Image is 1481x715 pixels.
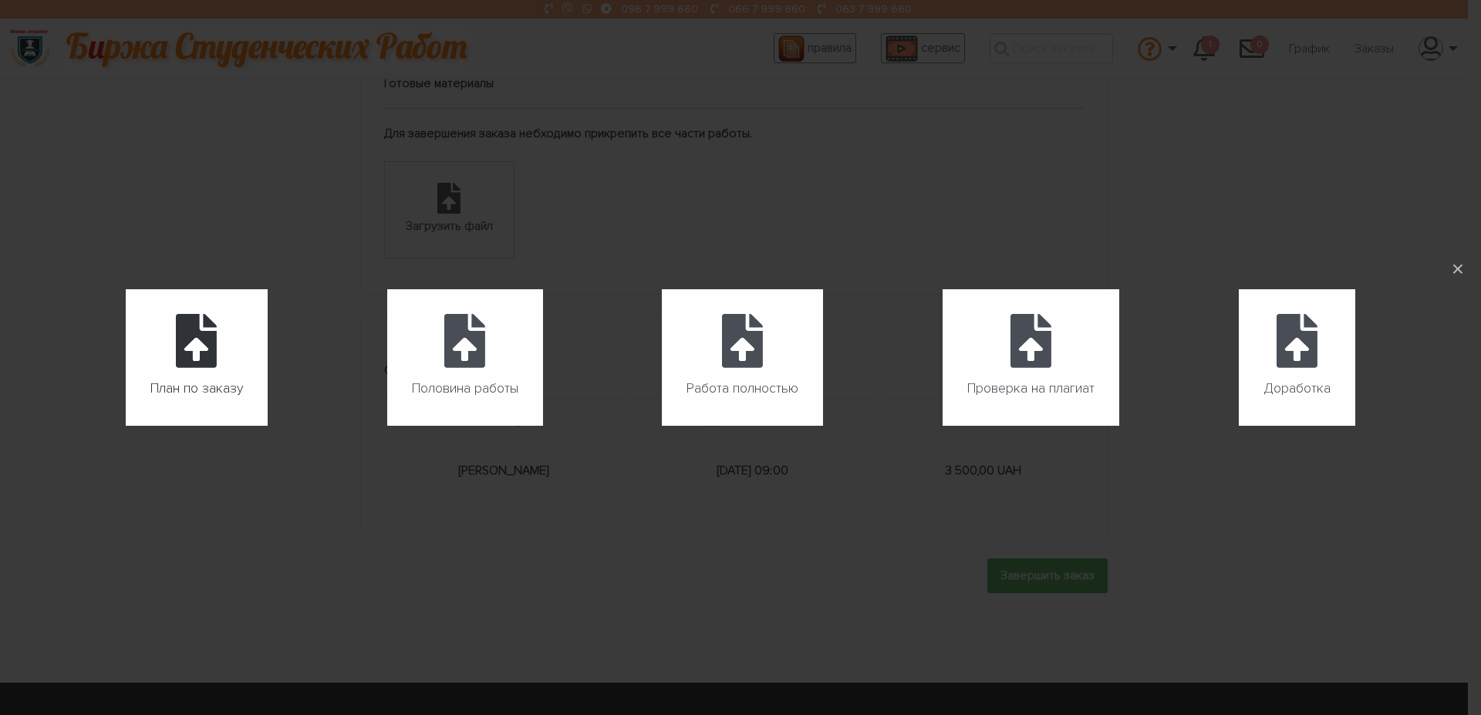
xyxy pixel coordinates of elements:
[1441,252,1475,286] button: ×
[150,376,243,401] span: План по заказу
[687,376,798,401] span: Работа полностью
[967,376,1095,401] span: Проверка на плагиат
[412,376,518,401] span: Половина работы
[1263,376,1331,401] span: Доработка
